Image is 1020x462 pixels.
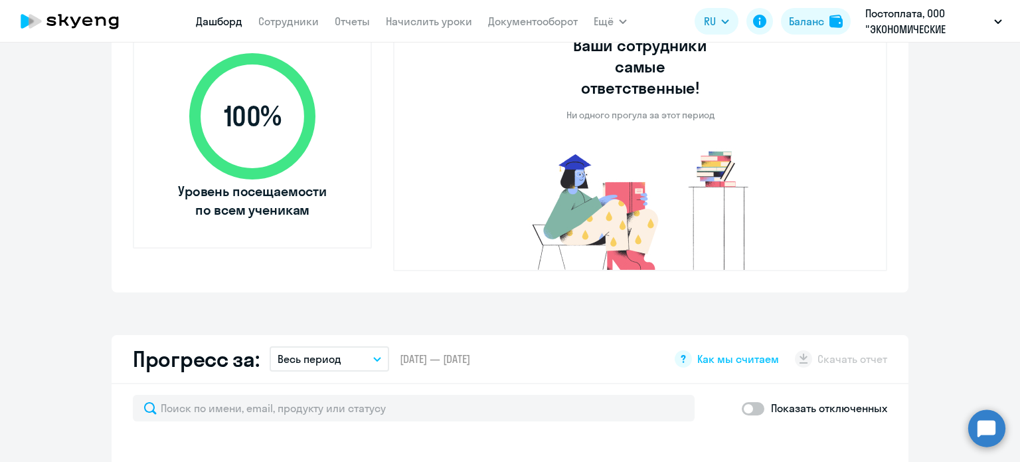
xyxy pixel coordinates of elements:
[507,148,774,270] img: no-truants
[270,346,389,372] button: Весь период
[133,395,695,421] input: Поиск по имени, email, продукту или статусу
[695,8,738,35] button: RU
[566,109,715,121] p: Ни одного прогула за этот период
[865,5,989,37] p: Постоплата, ООО "ЭКОНОМИЧЕСКИЕ ЭЛЕКТРОРЕШЕНИЯ"
[859,5,1009,37] button: Постоплата, ООО "ЭКОНОМИЧЕСКИЕ ЭЛЕКТРОРЕШЕНИЯ"
[697,352,779,366] span: Как мы считаем
[400,352,470,366] span: [DATE] — [DATE]
[704,13,716,29] span: RU
[278,351,341,367] p: Весь период
[829,15,843,28] img: balance
[386,15,472,28] a: Начислить уроки
[555,35,726,98] h3: Ваши сотрудники самые ответственные!
[781,8,851,35] button: Балансbalance
[258,15,319,28] a: Сотрудники
[176,100,329,132] span: 100 %
[594,13,614,29] span: Ещё
[335,15,370,28] a: Отчеты
[789,13,824,29] div: Баланс
[196,15,242,28] a: Дашборд
[176,182,329,219] span: Уровень посещаемости по всем ученикам
[594,8,627,35] button: Ещё
[771,400,887,416] p: Показать отключенных
[133,346,259,372] h2: Прогресс за:
[488,15,578,28] a: Документооборот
